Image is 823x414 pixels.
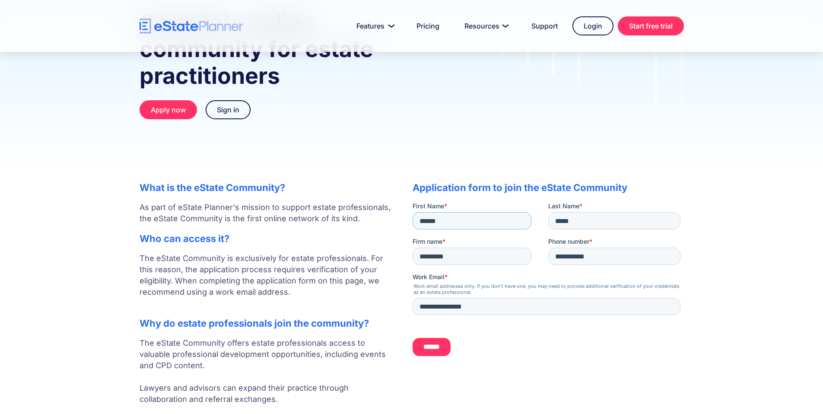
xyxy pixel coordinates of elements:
[618,16,684,35] a: Start free trial
[346,17,402,35] a: Features
[454,17,517,35] a: Resources
[572,16,613,35] a: Login
[521,17,568,35] a: Support
[406,17,450,35] a: Pricing
[140,233,395,244] h2: Who can access it?
[140,253,395,309] p: The eState Community is exclusively for estate professionals. For this reason, the application pr...
[413,182,684,193] h2: Application form to join the eState Community
[140,100,197,119] a: Apply now
[140,318,395,329] h2: Why do estate professionals join the community?
[413,202,684,363] iframe: Form 0
[140,182,395,193] h2: What is the eState Community?
[206,100,251,119] a: Sign in
[140,202,395,224] p: As part of eState Planner's mission to support estate professionals, the eState Community is the ...
[140,19,243,34] a: home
